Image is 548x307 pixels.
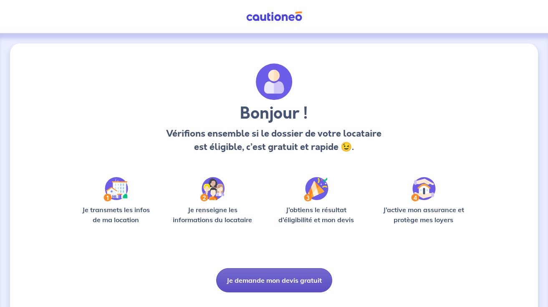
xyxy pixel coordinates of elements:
img: /static/f3e743aab9439237c3e2196e4328bba9/Step-3.svg [304,177,328,201]
img: /static/bfff1cf634d835d9112899e6a3df1a5d/Step-4.svg [411,177,436,201]
p: Je transmets les infos de ma location [77,205,155,225]
p: J’obtiens le résultat d’éligibilité et mon devis [270,205,363,225]
img: /static/c0a346edaed446bb123850d2d04ad552/Step-2.svg [200,177,225,201]
p: Je renseigne les informations du locataire [169,205,257,225]
h3: Bonjour ! [164,104,384,124]
img: Cautioneo [243,11,306,22]
img: archivate [256,63,293,100]
p: Vérifions ensemble si le dossier de votre locataire est éligible, c’est gratuit et rapide 😉. [164,127,384,154]
p: J’active mon assurance et protège mes loyers [376,205,471,225]
button: Je demande mon devis gratuit [216,268,332,292]
img: /static/90a569abe86eec82015bcaae536bd8e6/Step-1.svg [104,177,128,201]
